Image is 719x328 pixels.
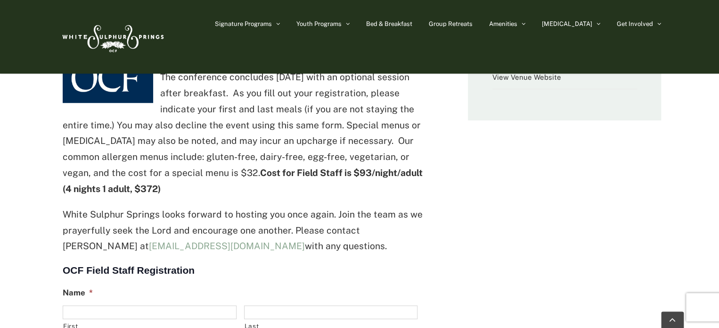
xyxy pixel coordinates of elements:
span: Bed & Breakfast [366,21,412,27]
a: [EMAIL_ADDRESS][DOMAIN_NAME] [149,241,305,251]
label: Name [63,288,93,298]
span: Signature Programs [215,21,272,27]
a: View Venue Website [492,73,561,81]
span: Group Retreats [429,21,473,27]
h3: OCF Field Staff Registration [63,264,425,277]
span: Youth Programs [296,21,342,27]
p: White Sulphur Springs looks forward to hosting you once again. Join the team as we prayerfully se... [63,207,425,254]
span: [MEDICAL_DATA] [542,21,592,27]
span: Amenities [489,21,517,27]
img: White Sulphur Springs Logo [58,15,166,59]
p: Check-in begins at 1500 followed by opening dinner at 1800. The conference concludes [DATE] with ... [63,53,425,197]
strong: Cost for Field Staff is $93/night/adult (4 nights 1 adult, $372) [63,168,423,194]
span: Get Involved [617,21,653,27]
